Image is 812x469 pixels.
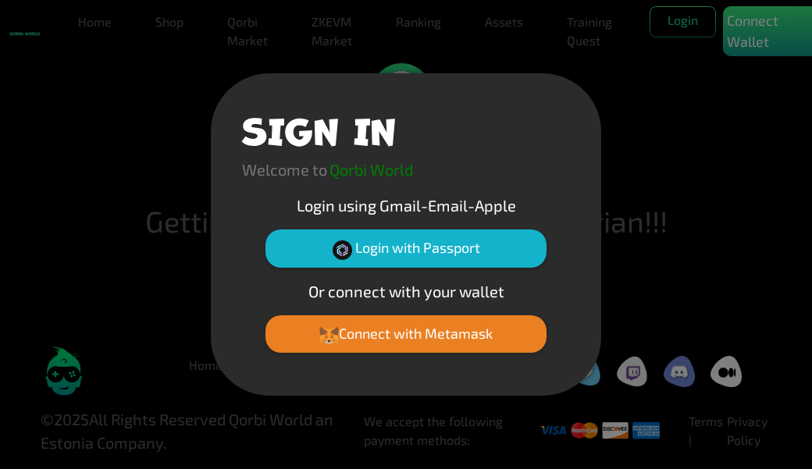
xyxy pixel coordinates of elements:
[242,279,570,303] p: Or connect with your wallet
[242,194,570,217] p: Login using Gmail-Email-Apple
[242,105,396,151] h1: SIGN IN
[265,229,547,267] button: Login with Passport
[242,158,327,181] p: Welcome to
[333,240,352,260] img: Passport Logo
[265,315,547,353] button: Connect with Metamask
[329,158,413,181] p: Qorbi World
